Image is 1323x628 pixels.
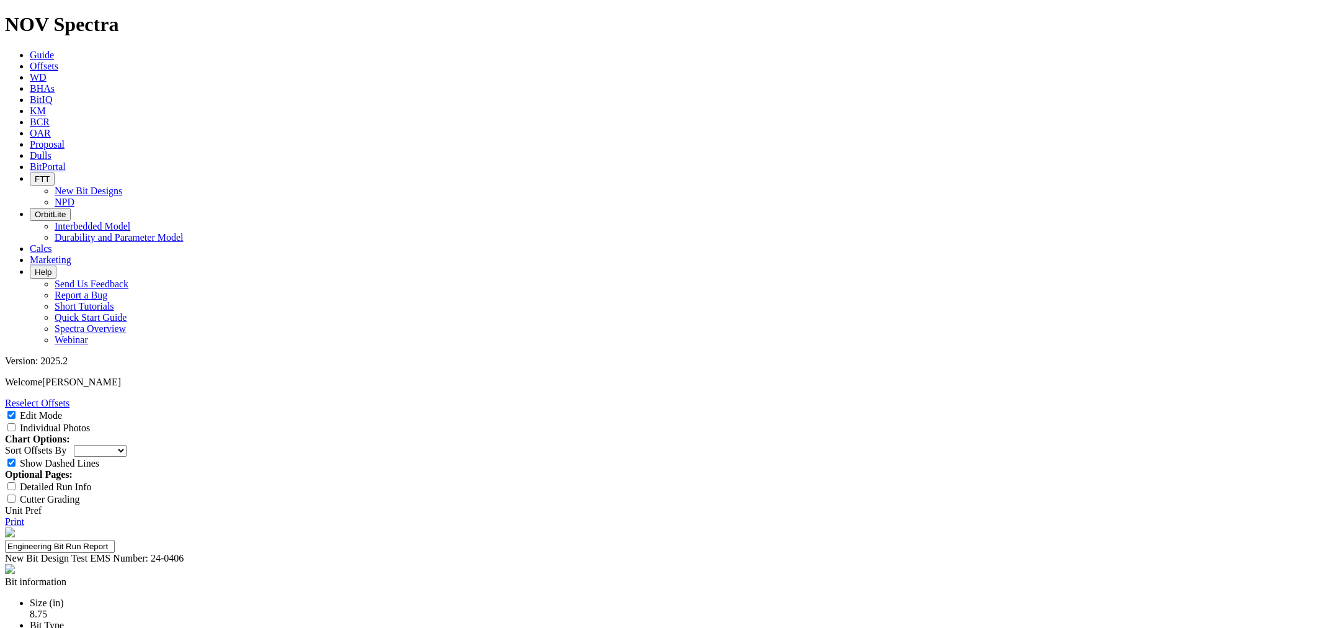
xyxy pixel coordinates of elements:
a: Proposal [30,139,65,150]
a: Unit Pref [5,505,42,516]
a: Spectra Overview [55,323,126,334]
a: BitIQ [30,94,52,105]
h1: NOV Spectra [5,13,1318,36]
span: OrbitLite [35,210,66,219]
a: BHAs [30,83,55,94]
label: Show Dashed Lines [20,458,99,469]
a: Calcs [30,243,52,254]
img: spectra-logo.8771a380.png [5,564,15,574]
button: FTT [30,173,55,186]
a: Quick Start Guide [55,312,127,323]
div: New Bit Design Test EMS Number: 24-0406 [5,553,1318,564]
a: Marketing [30,254,71,265]
label: Individual Photos [20,423,90,433]
a: BitPortal [30,161,66,172]
strong: Chart Options: [5,434,69,444]
a: New Bit Designs [55,186,122,196]
label: Edit Mode [20,410,62,421]
p: Welcome [5,377,1318,388]
a: Dulls [30,150,51,161]
button: Help [30,266,56,279]
span: FTT [35,174,50,184]
a: Offsets [30,61,58,71]
label: Sort Offsets By [5,445,66,455]
a: Durability and Parameter Model [55,232,184,243]
a: Send Us Feedback [55,279,128,289]
a: Webinar [55,334,88,345]
a: Report a Bug [55,290,107,300]
a: BCR [30,117,50,127]
img: NOV_WT_RH_Logo_Vert_RGB_F.d63d51a4.png [5,527,15,537]
span: [PERSON_NAME] [42,377,121,387]
span: Help [35,267,51,277]
a: KM [30,105,46,116]
button: OrbitLite [30,208,71,221]
a: Reselect Offsets [5,398,69,408]
div: 8.75 [30,609,1318,620]
label: Detailed Run Info [20,482,92,492]
div: Size (in) [30,598,1318,609]
a: Interbedded Model [55,221,130,231]
a: Guide [30,50,54,60]
div: Bit information [5,576,1318,588]
input: Click to edit report title [5,540,115,553]
report-header: 'Engineering Bit Run Report' [5,527,1318,576]
a: WD [30,72,47,83]
a: Print [5,516,24,527]
a: OAR [30,128,51,138]
label: Cutter Grading [20,494,79,505]
a: Short Tutorials [55,301,114,312]
a: NPD [55,197,74,207]
strong: Optional Pages: [5,469,73,480]
div: Version: 2025.2 [5,356,1318,367]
